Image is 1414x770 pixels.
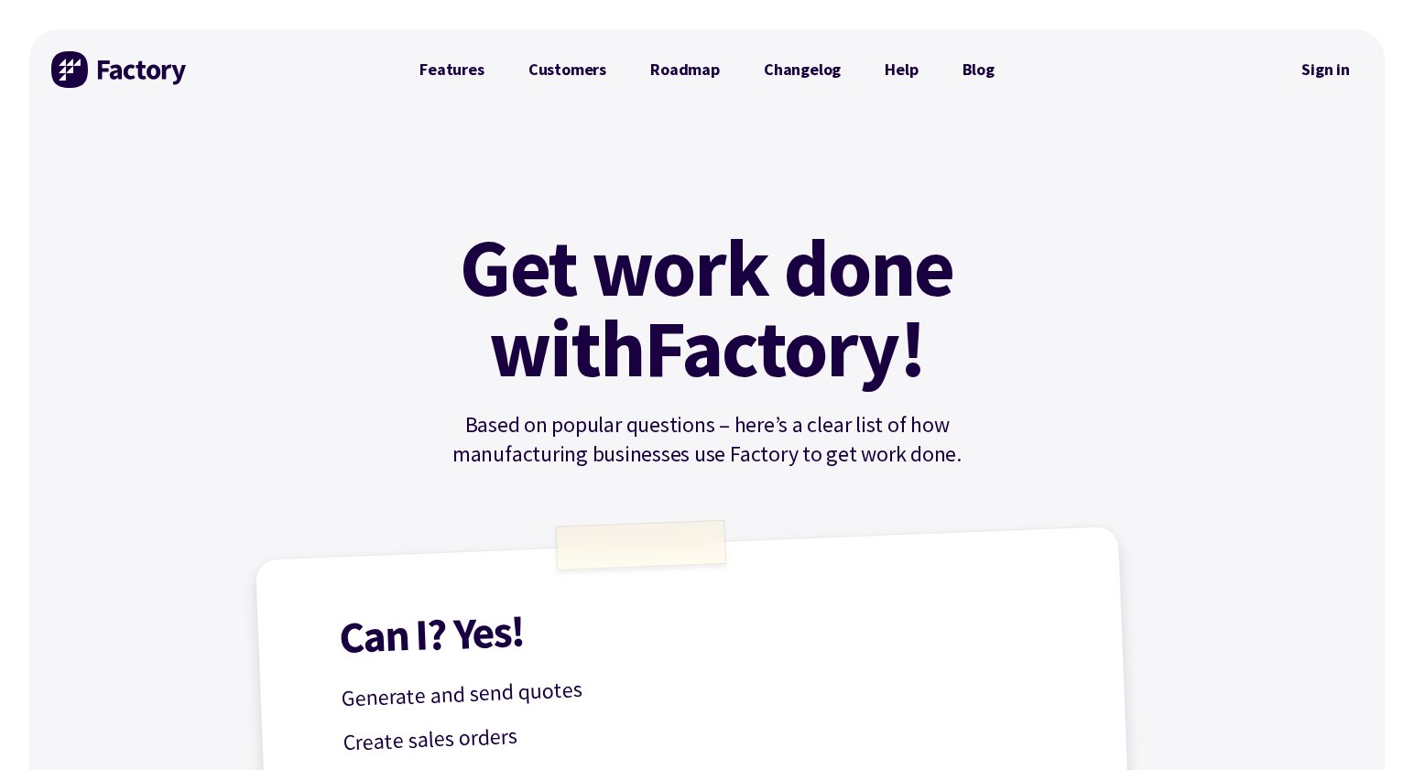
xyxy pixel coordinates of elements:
[339,587,1071,659] h1: Can I? Yes!
[432,227,982,388] h1: Get work done with
[941,51,1017,88] a: Blog
[506,51,628,88] a: Customers
[397,410,1017,469] p: Based on popular questions – here’s a clear list of how manufacturing businesses use Factory to g...
[628,51,742,88] a: Roadmap
[51,51,189,88] img: Factory
[863,51,940,88] a: Help
[742,51,863,88] a: Changelog
[397,51,506,88] a: Features
[1289,49,1363,91] a: Sign in
[644,308,925,388] mark: Factory!
[1289,49,1363,91] nav: Secondary Navigation
[397,51,1017,88] nav: Primary Navigation
[341,653,1072,717] p: Generate and send quotes
[343,697,1074,761] p: Create sales orders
